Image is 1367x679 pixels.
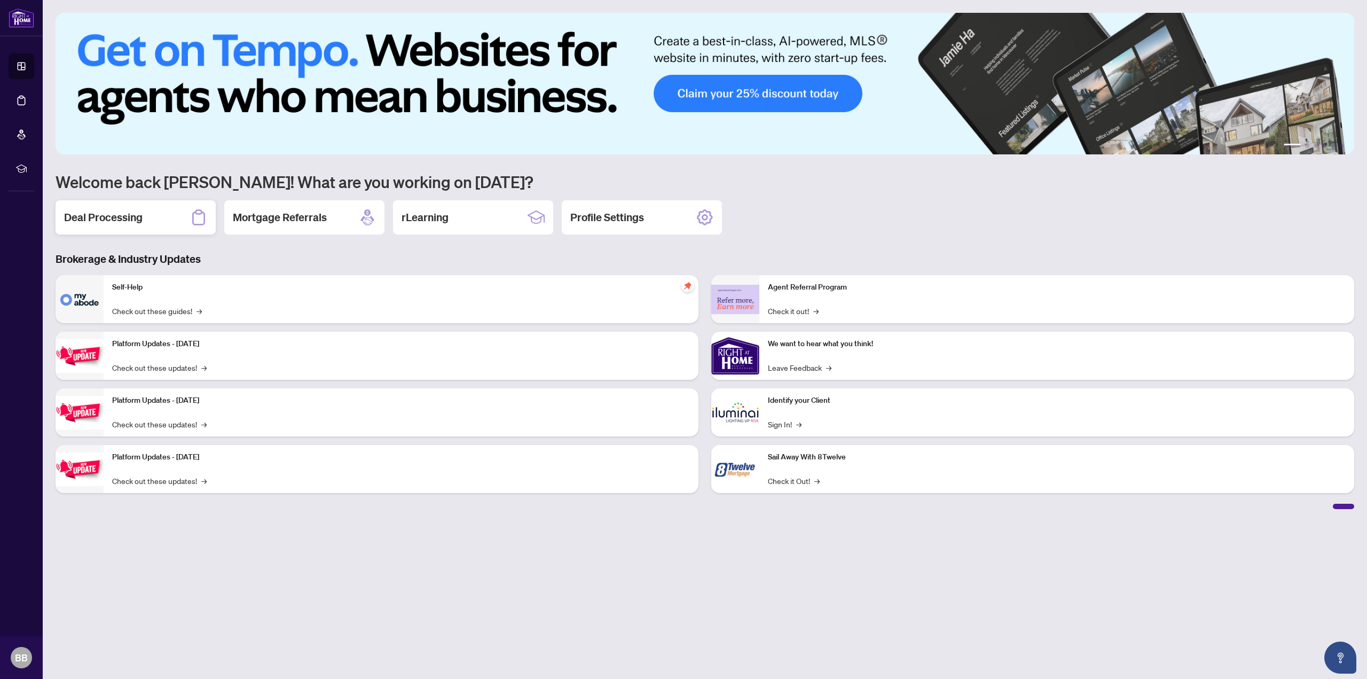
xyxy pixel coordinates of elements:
h1: Welcome back [PERSON_NAME]! What are you working on [DATE]? [56,171,1354,192]
button: 5 [1331,144,1335,148]
img: Slide 0 [56,13,1354,154]
span: → [813,305,819,317]
span: → [796,418,802,430]
img: Platform Updates - July 8, 2025 [56,396,104,430]
p: We want to hear what you think! [768,338,1346,350]
img: Identify your Client [711,388,759,436]
a: Check out these updates!→ [112,418,207,430]
a: Check out these guides!→ [112,305,202,317]
h3: Brokerage & Industry Updates [56,252,1354,267]
button: 6 [1339,144,1344,148]
p: Identify your Client [768,395,1346,407]
span: → [201,362,207,373]
span: → [826,362,831,373]
h2: Profile Settings [570,210,644,225]
span: → [197,305,202,317]
span: → [201,475,207,487]
button: 4 [1322,144,1326,148]
a: Check it out!→ [768,305,819,317]
h2: Mortgage Referrals [233,210,327,225]
img: We want to hear what you think! [711,332,759,380]
a: Check out these updates!→ [112,362,207,373]
img: Platform Updates - July 21, 2025 [56,339,104,373]
span: pushpin [681,279,694,292]
p: Self-Help [112,282,690,293]
img: Self-Help [56,275,104,323]
img: Agent Referral Program [711,285,759,314]
h2: rLearning [402,210,449,225]
span: → [201,418,207,430]
img: logo [9,8,34,28]
a: Leave Feedback→ [768,362,831,373]
img: Platform Updates - June 23, 2025 [56,452,104,486]
p: Agent Referral Program [768,282,1346,293]
button: Open asap [1324,642,1356,674]
button: 2 [1305,144,1309,148]
span: → [814,475,820,487]
span: BB [15,650,28,665]
a: Check out these updates!→ [112,475,207,487]
a: Check it Out!→ [768,475,820,487]
button: 3 [1314,144,1318,148]
p: Platform Updates - [DATE] [112,451,690,463]
p: Platform Updates - [DATE] [112,395,690,407]
a: Sign In!→ [768,418,802,430]
h2: Deal Processing [64,210,143,225]
p: Sail Away With 8Twelve [768,451,1346,463]
img: Sail Away With 8Twelve [711,445,759,493]
button: 1 [1284,144,1301,148]
p: Platform Updates - [DATE] [112,338,690,350]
